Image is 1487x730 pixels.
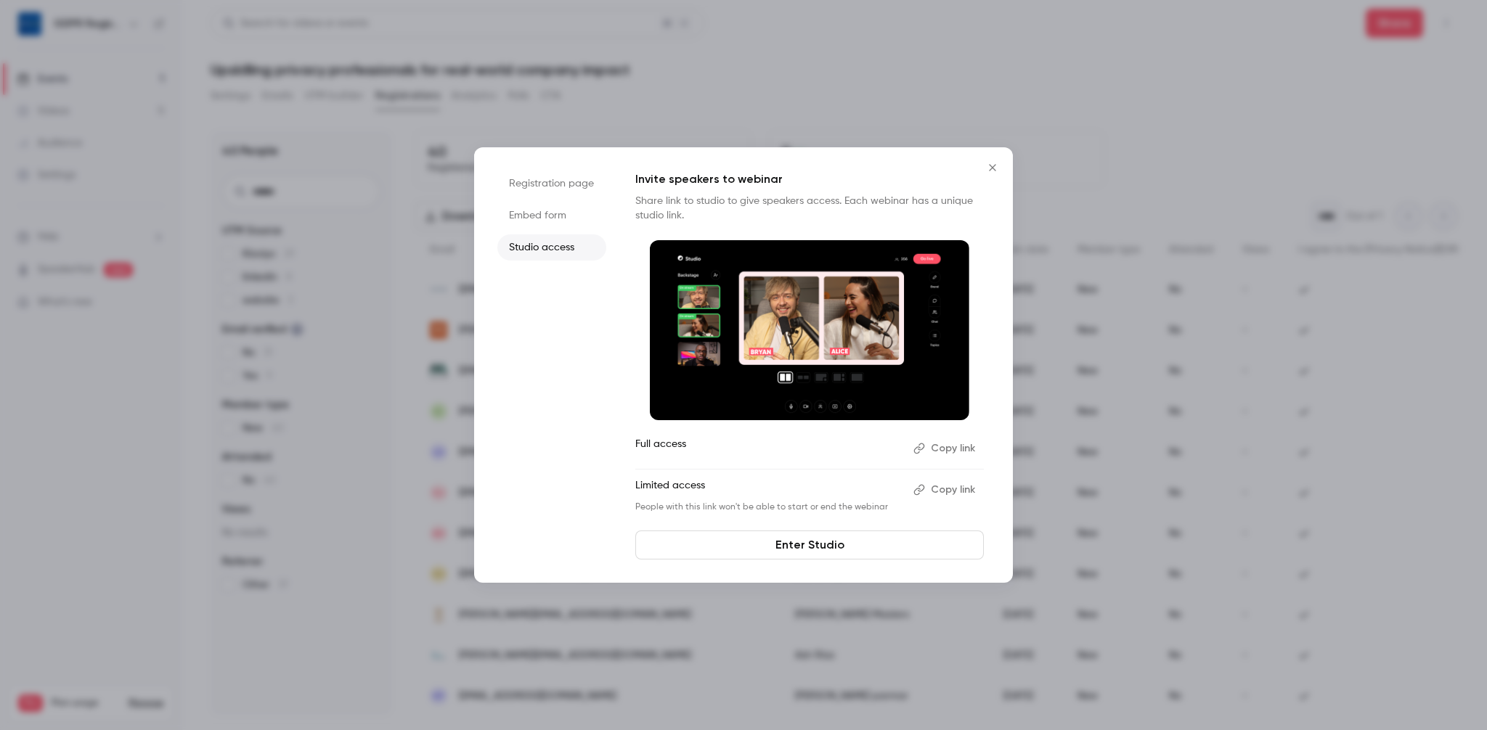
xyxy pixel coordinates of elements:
p: Invite speakers to webinar [635,171,984,188]
button: Copy link [908,478,984,501]
p: People with this link won't be able to start or end the webinar [635,501,902,513]
p: Limited access [635,478,902,501]
a: Enter Studio [635,530,984,559]
p: Share link to studio to give speakers access. Each webinar has a unique studio link. [635,194,984,223]
button: Copy link [908,437,984,460]
li: Studio access [497,234,606,261]
img: Invite speakers to webinar [650,240,969,420]
li: Embed form [497,202,606,229]
li: Registration page [497,171,606,197]
p: Full access [635,437,902,460]
button: Close [978,153,1007,182]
